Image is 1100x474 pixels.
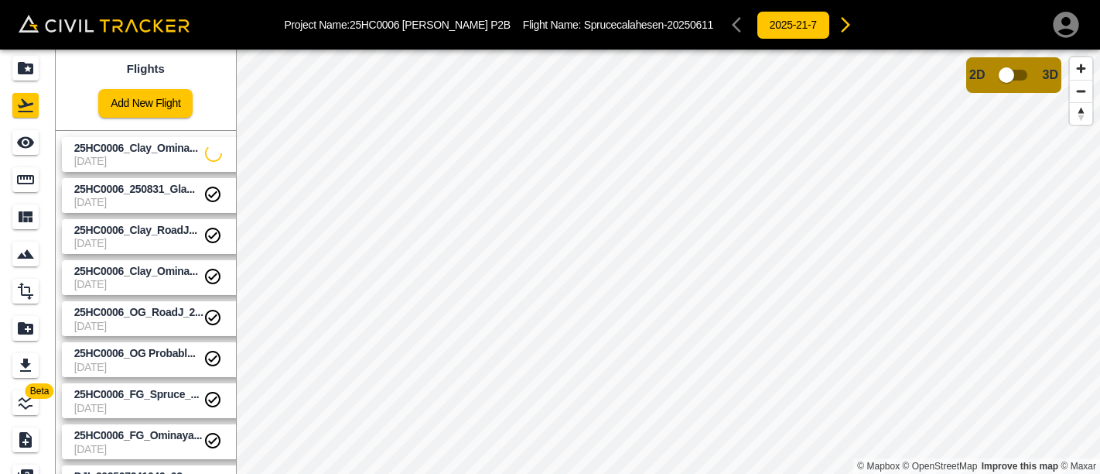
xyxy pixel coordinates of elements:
[1070,57,1092,80] button: Zoom in
[285,19,511,31] p: Project Name: 25HC0006 [PERSON_NAME] P2B
[982,461,1058,472] a: Map feedback
[1070,102,1092,125] button: Reset bearing to north
[584,19,713,31] span: Sprucecalahesen-20250611
[1070,80,1092,102] button: Zoom out
[1061,461,1096,472] a: Maxar
[1043,68,1058,82] span: 3D
[857,461,900,472] a: Mapbox
[523,19,713,31] p: Flight Name:
[757,11,830,39] button: 2025-21-7
[903,461,978,472] a: OpenStreetMap
[19,15,190,33] img: Civil Tracker
[969,68,985,82] span: 2D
